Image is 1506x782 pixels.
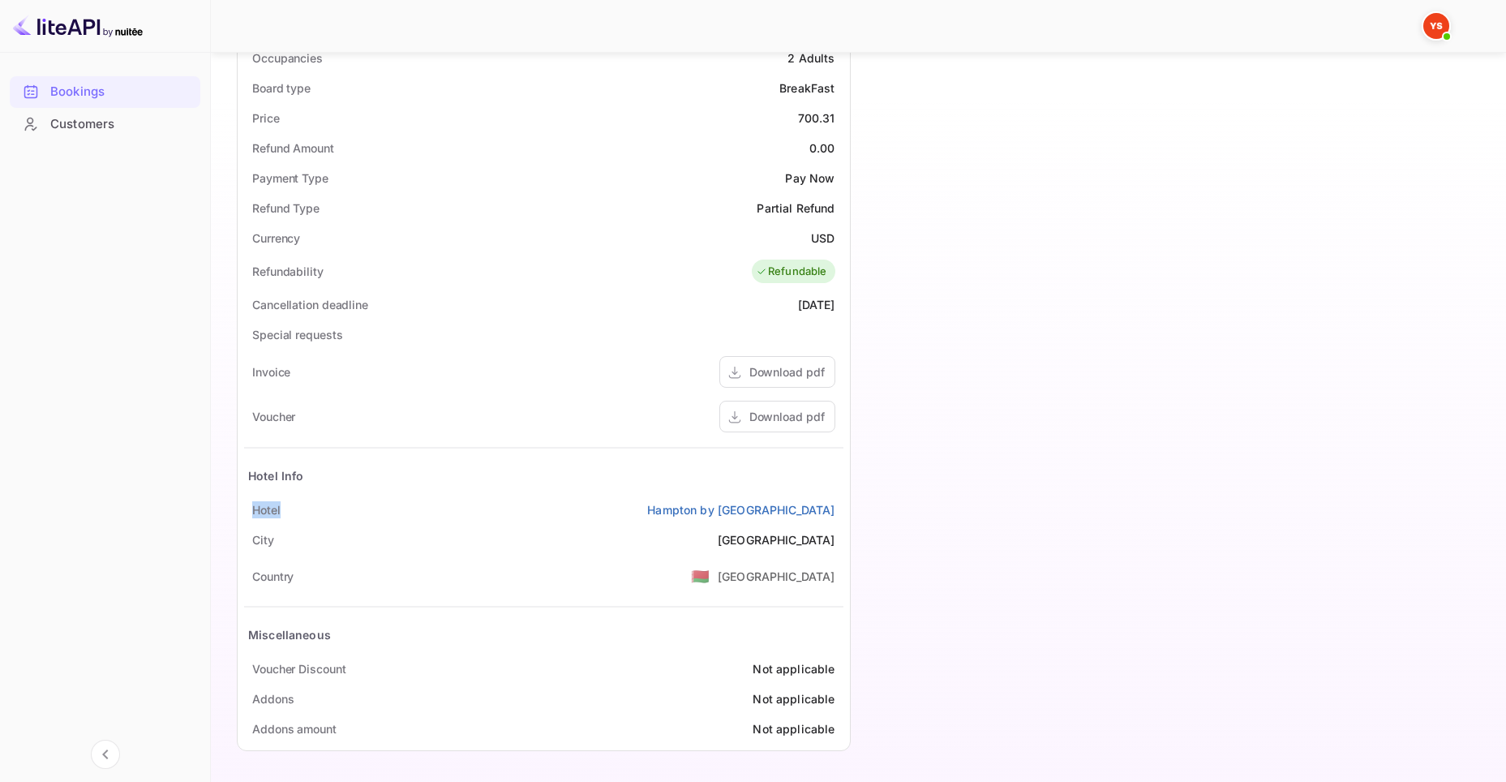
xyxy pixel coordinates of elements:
button: Collapse navigation [91,740,120,769]
div: Pay Now [785,170,835,187]
div: Partial Refund [757,200,835,217]
div: Refundable [756,264,827,280]
a: Bookings [10,76,200,106]
div: Country [252,568,294,585]
div: Payment Type [252,170,328,187]
div: Voucher Discount [252,660,345,677]
div: Refundability [252,263,324,280]
div: Currency [252,230,300,247]
div: City [252,531,274,548]
div: [GEOGRAPHIC_DATA] [718,531,835,548]
div: Miscellaneous [248,626,331,643]
div: Refund Amount [252,140,334,157]
div: Customers [10,109,200,140]
div: Not applicable [753,660,835,677]
span: United States [691,561,710,591]
div: Board type [252,79,311,97]
div: 2 Adults [787,49,835,67]
div: Not applicable [753,690,835,707]
img: Yandex Support [1423,13,1449,39]
div: 700.31 [798,110,835,127]
div: Cancellation deadline [252,296,368,313]
a: Customers [10,109,200,139]
div: BreakFast [779,79,835,97]
div: 0.00 [809,140,835,157]
div: Bookings [10,76,200,108]
div: Bookings [50,83,192,101]
div: [DATE] [798,296,835,313]
a: Hampton by [GEOGRAPHIC_DATA] [647,501,835,518]
div: Special requests [252,326,342,343]
div: Not applicable [753,720,835,737]
div: Download pdf [749,408,825,425]
div: Hotel Info [248,467,304,484]
div: Addons amount [252,720,337,737]
img: LiteAPI logo [13,13,143,39]
div: Occupancies [252,49,323,67]
div: Hotel [252,501,281,518]
div: Voucher [252,408,295,425]
div: [GEOGRAPHIC_DATA] [718,568,835,585]
div: Customers [50,115,192,134]
div: Price [252,110,280,127]
div: Addons [252,690,294,707]
div: Refund Type [252,200,320,217]
div: Download pdf [749,363,825,380]
div: USD [811,230,835,247]
div: Invoice [252,363,290,380]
